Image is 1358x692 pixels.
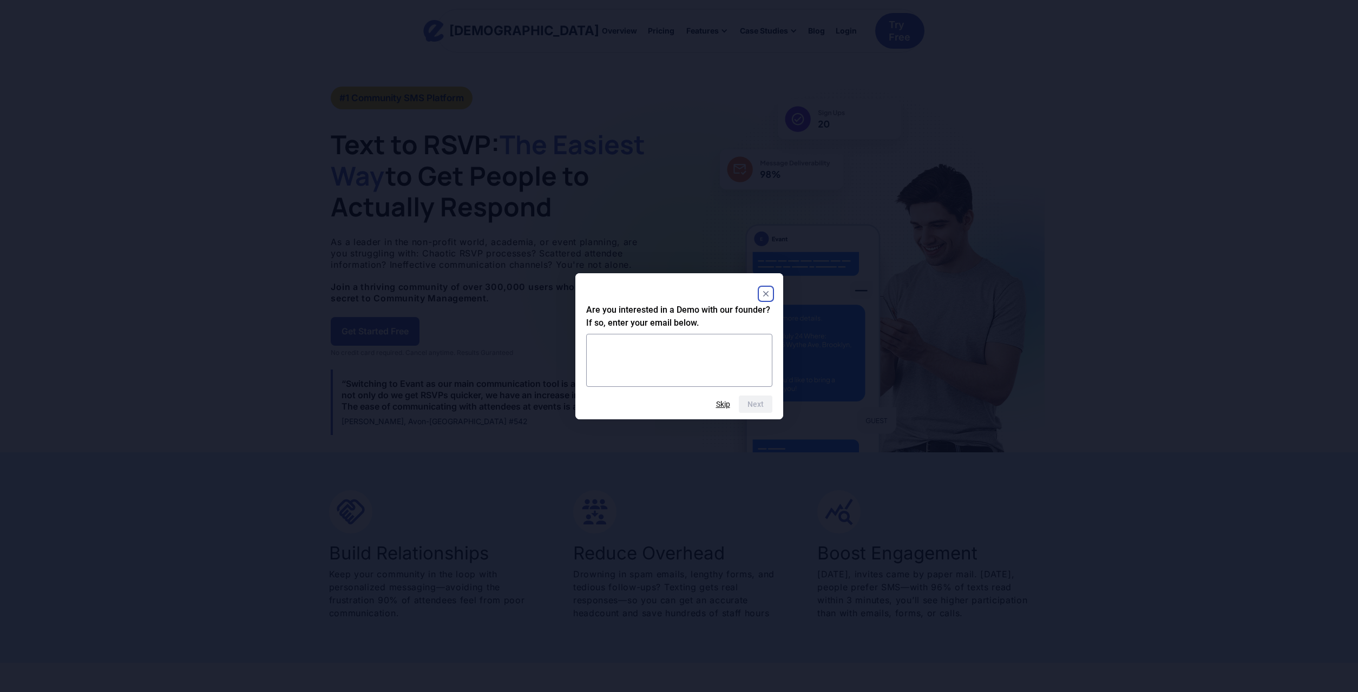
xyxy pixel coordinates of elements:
textarea: Are you interested in a Demo with our founder? If so, enter your email below. [586,334,772,387]
button: Skip [716,400,730,408]
dialog: Are you interested in a Demo with our founder? If so, enter your email below. [575,273,783,419]
button: Close [759,287,772,300]
h2: Are you interested in a Demo with our founder? If so, enter your email below. [586,304,772,329]
button: Next question [739,396,772,413]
